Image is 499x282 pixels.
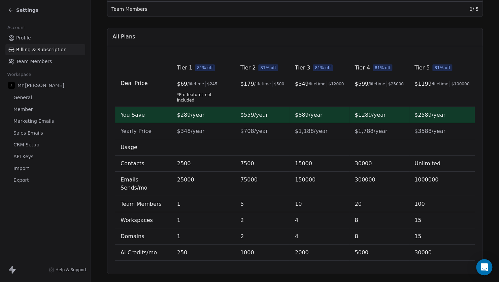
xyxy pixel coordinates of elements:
span: 20 [355,201,361,207]
span: *Pro features not included [177,92,230,103]
span: $ 599 [355,80,368,88]
span: Tier 1 [177,64,192,72]
a: Profile [5,32,85,44]
span: /lifetime [254,81,271,87]
span: 300000 [355,176,375,183]
span: 2000 [295,249,309,256]
span: 8 [355,217,358,223]
span: Tier 2 [240,64,256,72]
span: 4 [295,217,298,223]
span: 30000 [355,160,372,167]
span: Settings [16,7,38,13]
td: 0 / 5 [360,2,483,17]
span: 30000 [414,249,432,256]
span: 250 [177,249,188,256]
span: 1 [177,233,180,239]
span: $ 245 [207,81,218,87]
span: $889/year [295,112,323,118]
td: AI Credits/mo [115,245,172,261]
span: $348/year [177,128,205,134]
td: Emails Sends/mo [115,172,172,196]
a: Import [5,163,85,174]
span: /lifetime [432,81,448,87]
td: Domains [115,228,172,245]
span: 15000 [295,160,312,167]
span: 81% off [195,64,215,71]
span: $3588/year [414,128,445,134]
a: CRM Setup [5,139,85,150]
span: /lifetime [368,81,385,87]
span: Account [4,23,28,33]
span: 15 [414,217,421,223]
span: Help & Support [56,267,87,273]
span: 5000 [355,249,368,256]
span: Unlimited [414,160,440,167]
span: $ 69 [177,80,188,88]
span: 2 [240,233,244,239]
span: 2 [240,217,244,223]
span: 1 [177,217,180,223]
span: /lifetime [187,81,204,87]
td: Contacts [115,156,172,172]
span: Sales Emails [13,130,43,137]
span: Tier 5 [414,64,430,72]
img: Mr%20vastra.jpg [8,82,15,89]
span: Profile [16,34,31,41]
span: Mr [PERSON_NAME] [18,82,64,89]
span: 15 [414,233,421,239]
div: Open Intercom Messenger [476,259,492,275]
span: 25000 [177,176,194,183]
span: 4 [295,233,298,239]
a: Sales Emails [5,128,85,139]
span: 81% off [432,64,452,71]
span: CRM Setup [13,141,39,148]
span: Import [13,165,29,172]
a: General [5,92,85,103]
span: 1 [177,201,180,207]
span: Workspace [4,69,34,80]
span: 150000 [295,176,315,183]
span: 81% off [313,64,333,71]
td: Workspaces [115,212,172,228]
span: $ 179 [240,80,254,88]
span: 8 [355,233,358,239]
a: API Keys [5,151,85,162]
span: Tier 3 [295,64,310,72]
span: Billing & Subscription [16,46,67,53]
span: Export [13,177,29,184]
span: You Save [121,112,145,118]
span: $1,788/year [355,128,387,134]
span: $559/year [240,112,268,118]
td: Team Members [115,196,172,212]
span: $708/year [240,128,268,134]
a: Export [5,175,85,186]
span: API Keys [13,153,33,160]
a: Marketing Emails [5,116,85,127]
span: General [13,94,32,101]
span: $ 1199 [414,80,432,88]
span: Yearly Price [121,128,152,134]
span: $2589/year [414,112,445,118]
span: $1289/year [355,112,386,118]
span: 100 [414,201,425,207]
span: /lifetime [309,81,326,87]
span: 7500 [240,160,254,167]
a: Team Members [5,56,85,67]
span: 81% off [373,64,393,71]
a: Billing & Subscription [5,44,85,55]
span: $289/year [177,112,205,118]
span: 1000 [240,249,254,256]
span: $ 500 [274,81,284,87]
span: 75000 [240,176,258,183]
span: $1,188/year [295,128,328,134]
span: Deal Price [121,80,148,86]
span: 10 [295,201,302,207]
a: Settings [8,7,38,13]
span: Member [13,106,33,113]
span: All Plans [112,33,135,41]
span: Tier 4 [355,64,370,72]
span: 5 [240,201,244,207]
span: 1000000 [414,176,438,183]
a: Member [5,104,85,115]
span: Usage [121,144,137,150]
